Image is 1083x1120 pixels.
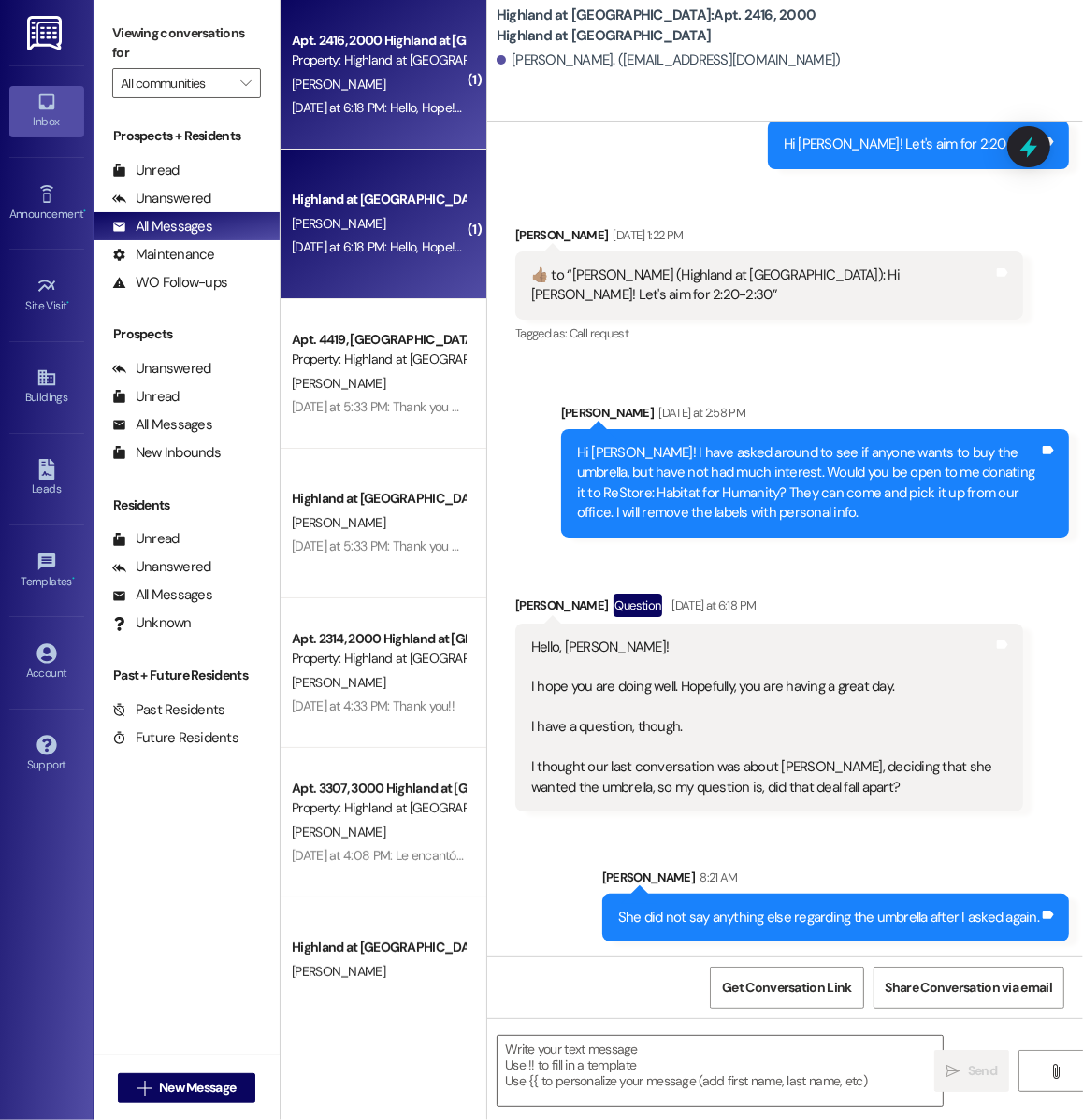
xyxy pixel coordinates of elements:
[9,453,84,504] a: Leads
[874,967,1064,1009] button: Share Conversation via email
[94,666,280,685] div: Past + Future Residents
[9,270,84,321] a: Site Visit •
[159,1078,236,1098] span: New Message
[9,546,84,596] a: Templates •
[121,68,231,98] input: All communities
[292,779,465,798] div: Apt. 3307, 3000 Highland at [GEOGRAPHIC_DATA]
[602,868,1069,894] div: [PERSON_NAME]
[72,572,75,585] span: •
[710,967,863,1009] button: Get Conversation Link
[497,6,871,46] b: Highland at [GEOGRAPHIC_DATA]: Apt. 2416, 2000 Highland at [GEOGRAPHIC_DATA]
[240,76,251,91] i: 
[292,963,385,980] span: [PERSON_NAME]
[292,31,465,50] div: Apt. 2416, 2000 Highland at [GEOGRAPHIC_DATA]
[292,76,385,93] span: [PERSON_NAME]
[577,443,1039,524] div: Hi [PERSON_NAME]! I have asked around to see if anyone wants to buy the umbrella, but have not ha...
[9,638,84,688] a: Account
[292,514,385,531] span: [PERSON_NAME]
[292,190,465,209] div: Highland at [GEOGRAPHIC_DATA]
[570,325,628,341] span: Call request
[292,798,465,818] div: Property: Highland at [GEOGRAPHIC_DATA]
[609,225,684,245] div: [DATE] 1:22 PM
[27,16,65,50] img: ResiDesk Logo
[292,697,455,714] div: [DATE] at 4:33 PM: Thank you!!
[112,557,211,577] div: Unanswered
[515,320,1023,347] div: Tagged as:
[968,1061,997,1081] span: Send
[292,938,465,957] div: Highland at [GEOGRAPHIC_DATA]
[94,324,280,344] div: Prospects
[112,189,211,208] div: Unanswered
[1048,1064,1062,1079] i: 
[112,585,212,605] div: All Messages
[292,50,465,70] div: Property: Highland at [GEOGRAPHIC_DATA]
[292,215,385,232] span: [PERSON_NAME]
[292,489,465,509] div: Highland at [GEOGRAPHIC_DATA]
[292,375,385,392] span: [PERSON_NAME]
[9,86,84,136] a: Inbox
[9,729,84,780] a: Support
[112,700,225,720] div: Past Residents
[9,362,84,412] a: Buildings
[515,225,1023,251] div: [PERSON_NAME]
[292,538,480,554] div: [DATE] at 5:33 PM: Thank you both!
[112,161,180,180] div: Unread
[614,594,663,617] div: Question
[292,398,480,415] div: [DATE] at 5:33 PM: Thank you both!
[112,443,221,463] div: New Inbounds
[292,350,465,369] div: Property: Highland at [GEOGRAPHIC_DATA]
[292,330,465,350] div: Apt. 4419, [GEOGRAPHIC_DATA] at [GEOGRAPHIC_DATA]
[784,135,1039,154] div: Hi [PERSON_NAME]! Let's aim for 2:20-2:30
[112,359,211,379] div: Unanswered
[695,868,737,887] div: 8:21 AM
[112,728,238,748] div: Future Residents
[515,594,1023,624] div: [PERSON_NAME]
[112,245,215,265] div: Maintenance
[137,1081,152,1096] i: 
[934,1050,1009,1092] button: Send
[112,273,227,293] div: WO Follow-ups
[112,387,180,407] div: Unread
[112,19,261,68] label: Viewing conversations for
[67,296,70,309] span: •
[112,217,212,237] div: All Messages
[497,50,841,70] div: [PERSON_NAME]. ([EMAIL_ADDRESS][DOMAIN_NAME])
[292,629,465,649] div: Apt. 2314, 2000 Highland at [GEOGRAPHIC_DATA]
[531,266,993,306] div: ​👍🏽​ to “ [PERSON_NAME] (Highland at [GEOGRAPHIC_DATA]): Hi [PERSON_NAME]! Let's aim for 2:20-2:30 ”
[94,126,280,146] div: Prospects + Residents
[112,415,212,435] div: All Messages
[667,596,756,615] div: [DATE] at 6:18 PM
[112,613,192,633] div: Unknown
[292,824,385,840] span: [PERSON_NAME]
[118,1073,256,1103] button: New Message
[618,908,1039,927] div: She did not say anything else regarding the umbrella after I asked again.
[561,403,1069,429] div: [PERSON_NAME]
[946,1064,960,1079] i: 
[83,205,86,218] span: •
[292,674,385,691] span: [PERSON_NAME]
[94,495,280,515] div: Residents
[886,978,1052,998] span: Share Conversation via email
[112,529,180,549] div: Unread
[292,649,465,668] div: Property: Highland at [GEOGRAPHIC_DATA]
[722,978,851,998] span: Get Conversation Link
[531,638,993,797] div: Hello, [PERSON_NAME]! I hope you are doing well. Hopefully, you are having a great day. I have a ...
[654,403,745,423] div: [DATE] at 2:58 PM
